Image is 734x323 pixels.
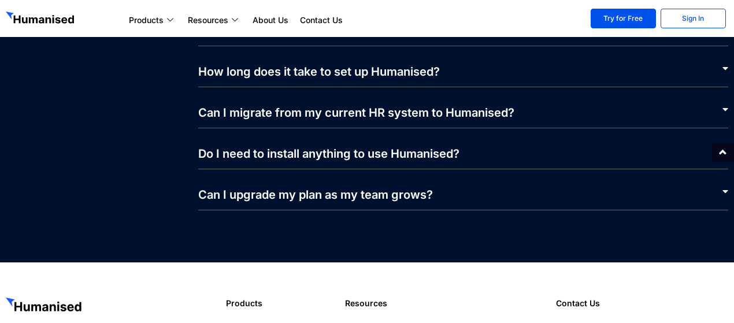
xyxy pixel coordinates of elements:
a: Sign In [661,9,726,28]
a: Try for Free [591,9,656,28]
a: Contact Us [294,13,349,27]
h4: Resources [345,298,545,309]
img: GetHumanised Logo [6,12,76,27]
a: Do I need to install anything to use Humanised? [198,147,459,161]
a: Can I migrate from my current HR system to Humanised? [198,106,514,120]
a: How long does it take to set up Humanised? [198,65,440,79]
img: GetHumanised Logo [6,298,84,314]
a: Resources [182,13,247,27]
a: Can I upgrade my plan as my team grows? [198,188,433,202]
h4: Contact Us [556,298,728,309]
h4: Products [226,298,333,309]
a: Products [123,13,182,27]
a: About Us [247,13,294,27]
